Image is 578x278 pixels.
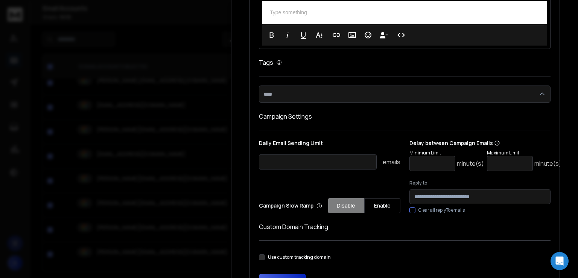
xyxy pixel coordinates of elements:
[409,150,484,156] p: Minimum Limit
[418,207,465,213] label: Clear all replyTo emails
[329,27,344,43] button: Insert Link (Ctrl+K)
[268,254,331,260] label: Use custom tracking domain
[259,58,273,67] h1: Tags
[409,180,551,186] label: Reply to
[259,112,551,121] h1: Campaign Settings
[280,27,295,43] button: Italic (Ctrl+I)
[551,252,569,270] div: Open Intercom Messenger
[328,198,364,213] button: Disable
[487,150,561,156] p: Maximum Limit
[259,202,322,209] p: Campaign Slow Ramp
[259,222,551,231] h1: Custom Domain Tracking
[345,27,359,43] button: Insert Image (Ctrl+P)
[377,27,391,43] button: Insert Unsubscribe Link
[394,27,408,43] button: Code View
[409,139,561,147] p: Delay between Campaign Emails
[534,159,561,168] p: minute(s)
[364,198,400,213] button: Enable
[312,27,326,43] button: More Text
[457,159,484,168] p: minute(s)
[361,27,375,43] button: Emoticons
[265,27,279,43] button: Bold (Ctrl+B)
[296,27,310,43] button: Underline (Ctrl+U)
[383,157,400,166] p: emails
[259,139,400,150] p: Daily Email Sending Limit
